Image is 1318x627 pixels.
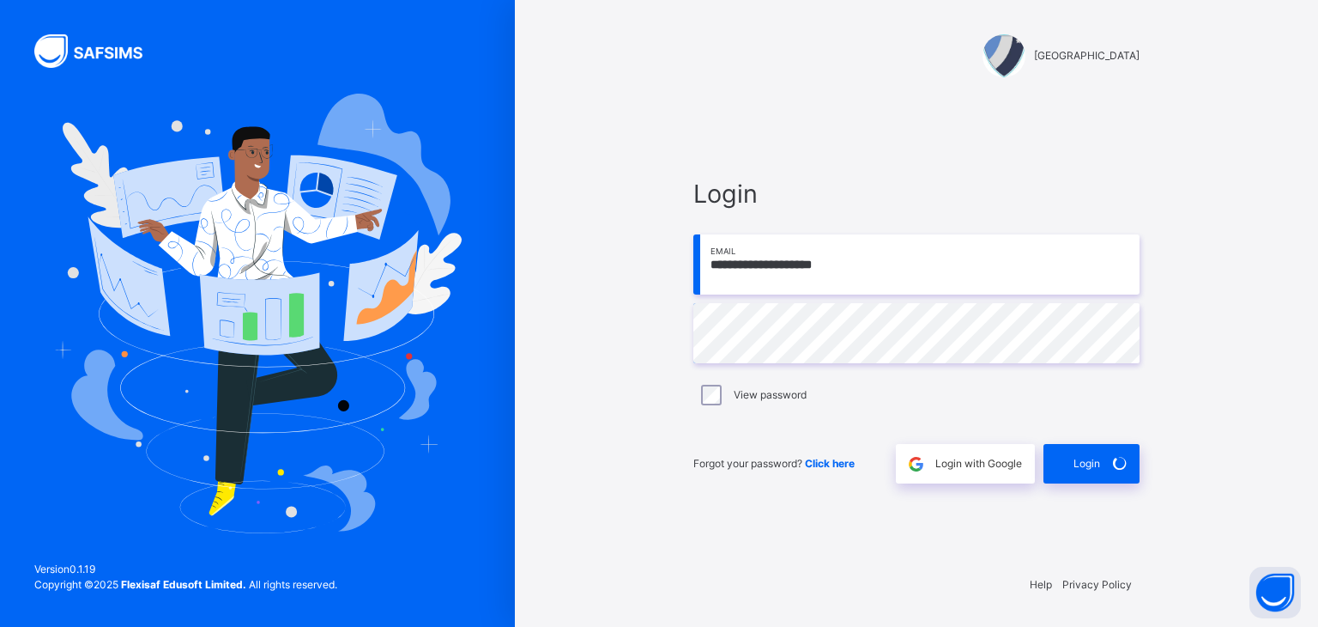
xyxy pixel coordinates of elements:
img: Hero Image [53,94,462,533]
span: Login with Google [935,456,1022,472]
span: Copyright © 2025 All rights reserved. [34,578,337,591]
span: [GEOGRAPHIC_DATA] [1034,48,1140,64]
strong: Flexisaf Edusoft Limited. [121,578,246,591]
img: SAFSIMS Logo [34,34,163,68]
span: Version 0.1.19 [34,562,337,577]
img: google.396cfc9801f0270233282035f929180a.svg [906,454,926,474]
a: Help [1030,578,1052,591]
label: View password [734,387,807,403]
button: Open asap [1249,567,1301,618]
span: Forgot your password? [693,457,855,470]
a: Click here [805,457,855,470]
a: Privacy Policy [1062,578,1132,591]
span: Login [693,175,1140,212]
span: Login [1073,456,1100,472]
